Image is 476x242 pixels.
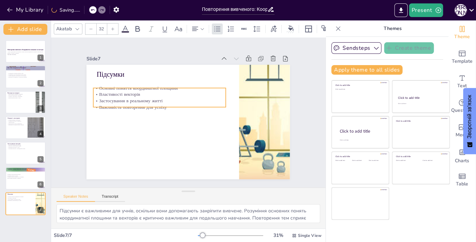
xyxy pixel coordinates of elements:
[6,175,43,177] p: Напрямок показує стрілка
[95,88,227,108] p: Застосування в реальному житті
[466,95,472,138] font: Зворотній зв'язок
[7,51,44,54] p: У цьому презентації ми повторимо основні поняття координатної площини та векторів, які вивчали у ...
[396,160,417,161] div: Click to add text
[448,119,476,143] div: Add images, graphics, shapes or video
[448,143,476,168] div: Add charts and graphs
[409,3,443,17] button: Present
[7,142,44,145] p: Застосування векторів
[5,142,46,164] div: 5
[95,81,227,102] p: Властивості векторів
[7,144,44,145] p: Вектори в фізиці для опису сил
[6,178,43,179] p: Візуалізація допомагає в навчанні
[340,139,383,141] div: Click to add body
[7,193,34,195] p: Підсумки
[331,42,381,54] button: Sendsteps
[7,97,34,99] p: Використання векторів у науці
[7,94,34,96] p: Вектори представлені стрілками
[451,107,473,114] span: Questions
[298,233,321,238] span: Single View
[7,147,44,148] p: Важливість векторів у науці
[37,80,44,86] div: 2
[456,180,468,188] span: Table
[448,168,476,192] div: Add a table
[37,156,44,162] div: 5
[5,4,46,15] button: My Library
[7,117,26,119] p: Операції з векторами
[96,75,228,95] p: Основні поняття координатної площини
[303,24,314,34] div: Layout
[423,160,444,161] div: Click to add text
[352,160,367,161] div: Click to add text
[5,91,46,114] div: 3
[7,196,33,198] p: Основні поняття координатної площини
[92,45,222,65] div: Slide 7
[7,93,34,95] p: Вектори мають напрямок і величину
[344,20,442,37] p: Themes
[7,76,44,78] p: Важливість координатної системи для графіків
[463,88,476,154] button: Зворотній зв'язок - Показати опитування
[384,42,434,54] button: Create theme
[7,199,33,200] p: Застосування в реальному житті
[7,96,34,97] p: Операції з векторами є важливими
[51,7,80,13] div: Saving......
[286,25,296,32] div: Background color
[57,204,320,223] textarea: Підсумки є важливими для учнів, оскільки вони допомагають закріпити вивчене. Розуміння основних п...
[396,119,445,122] div: Click to add title
[457,82,467,90] span: Text
[6,174,43,175] p: Графічне представлення векторів
[335,160,351,161] div: Click to add text
[5,65,46,88] div: 2
[396,155,445,158] div: Click to add title
[452,58,473,65] span: Template
[95,194,125,202] button: Transcript
[7,66,44,69] p: Що таке координатна площина?
[54,232,198,239] div: Slide 7 / 7
[456,131,469,139] span: Media
[7,75,44,76] p: Чотири квадранти допомагають візуалізувати
[37,181,44,187] div: 6
[37,131,44,137] div: 4
[455,3,467,17] button: Л [PERSON_NAME]
[7,198,33,199] p: Властивості векторів
[37,105,44,111] div: 3
[331,65,402,75] button: Apply theme to all slides
[37,207,44,213] div: 7
[7,121,26,123] p: Додавання векторів за правилом паралелограма
[5,116,46,139] div: 4
[448,20,476,45] div: Change the overall theme
[202,4,267,14] input: Insert title
[7,123,26,124] p: Вектори можуть бути комбіновані
[5,192,46,215] div: 7
[340,128,383,134] div: Click to add title
[6,177,43,178] p: Довжина вектора визначає його величину
[3,24,47,35] button: Add slide
[7,148,44,149] p: Розуміння векторів у повсякденному житті
[454,33,470,41] span: Theme
[7,73,44,74] p: Координатна площина визначає точки
[7,74,44,75] p: Координати точок представлені парою чисел
[455,4,467,16] div: Л [PERSON_NAME]
[448,94,476,119] div: Get real-time input from your audience
[101,60,233,84] p: Підсумки
[94,94,226,114] p: Важливість повторення для успіху
[455,157,469,165] span: Charts
[398,96,443,100] div: Click to add title
[5,167,46,190] div: 6
[7,92,34,94] p: Вектори на площині
[7,54,44,55] p: Generated with [URL]
[448,45,476,70] div: Add ready made slides
[335,88,384,90] div: Click to add text
[7,200,33,201] p: Важливість повторення для успіху
[335,84,384,87] div: Click to add title
[270,232,286,239] div: 31 %
[55,24,73,33] div: Akatab
[335,155,384,158] div: Click to add title
[7,119,26,121] p: Основні операції з векторами
[369,160,384,161] div: Click to add text
[57,194,95,202] button: Speaker Notes
[7,168,44,170] p: Графічне представлення векторів
[448,70,476,94] div: Add text boxes
[394,3,408,17] button: Export to PowerPoint
[7,49,43,50] strong: Повторення вивченого: Координатна площина та вектори
[5,40,46,63] div: 1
